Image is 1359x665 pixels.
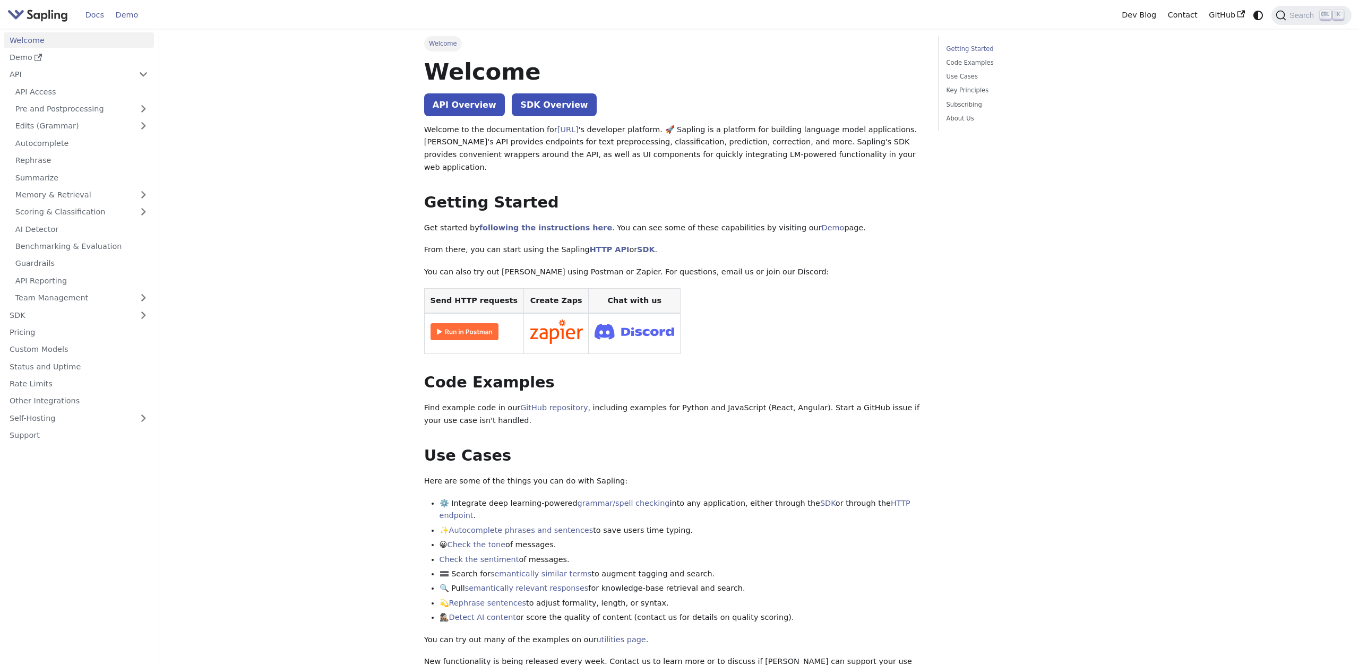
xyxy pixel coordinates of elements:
button: Switch between dark and light mode (currently system mode) [1251,7,1266,23]
p: Get started by . You can see some of these capabilities by visiting our page. [424,222,923,235]
a: Other Integrations [4,393,154,409]
a: Pre and Postprocessing [10,101,154,117]
li: 🔍 Pull for knowledge-base retrieval and search. [440,582,923,595]
a: GitHub repository [520,403,588,412]
a: SDK Overview [512,93,596,116]
a: Rephrase sentences [449,599,526,607]
a: API Access [10,84,154,99]
p: You can try out many of the examples on our . [424,634,923,646]
button: Expand sidebar category 'SDK' [133,307,154,323]
li: ⚙️ Integrate deep learning-powered into any application, either through the or through the . [440,497,923,523]
a: SDK [820,499,836,507]
a: Key Principles [947,85,1090,96]
a: API Overview [424,93,505,116]
li: of messages. [440,554,923,566]
a: Support [4,428,154,443]
nav: Breadcrumbs [424,36,923,51]
p: Find example code in our , including examples for Python and JavaScript (React, Angular). Start a... [424,402,923,427]
a: SDK [4,307,133,323]
img: Sapling.ai [7,7,68,23]
a: Detect AI content [449,613,516,621]
a: Status and Uptime [4,359,154,374]
a: grammar/spell checking [578,499,670,507]
a: API [4,67,133,82]
a: Use Cases [947,72,1090,82]
a: Code Examples [947,58,1090,68]
li: 🕵🏽‍♀️ or score the quality of content (contact us for details on quality scoring). [440,611,923,624]
a: Demo [4,50,154,65]
h2: Use Cases [424,446,923,465]
span: Welcome [424,36,462,51]
p: You can also try out [PERSON_NAME] using Postman or Zapier. For questions, email us or join our D... [424,266,923,279]
a: [URL] [557,125,579,134]
a: HTTP endpoint [440,499,910,520]
h2: Code Examples [424,373,923,392]
a: Summarize [10,170,154,185]
a: API Reporting [10,273,154,288]
a: utilities page [596,635,646,644]
th: Create Zaps [523,288,589,313]
a: AI Detector [10,221,154,237]
a: Rate Limits [4,376,154,392]
a: Guardrails [10,256,154,271]
th: Chat with us [589,288,681,313]
li: 😀 of messages. [440,539,923,551]
a: Memory & Retrieval [10,187,154,203]
a: Rephrase [10,153,154,168]
a: Scoring & Classification [10,204,154,220]
span: Search [1286,11,1320,20]
p: Welcome to the documentation for 's developer platform. 🚀 Sapling is a platform for building lang... [424,124,923,174]
a: Autocomplete phrases and sentences [449,526,594,534]
a: Self-Hosting [4,410,154,426]
a: Contact [1162,7,1203,23]
th: Send HTTP requests [424,288,523,313]
a: GitHub [1203,7,1250,23]
img: Connect in Zapier [530,319,583,344]
a: Check the sentiment [440,555,519,564]
img: Join Discord [595,321,674,342]
li: 💫 to adjust formality, length, or syntax. [440,597,923,610]
h1: Welcome [424,57,923,86]
a: HTTP API [590,245,630,254]
a: About Us [947,114,1090,124]
button: Collapse sidebar category 'API' [133,67,154,82]
a: following the instructions here [479,223,612,232]
li: 🟰 Search for to augment tagging and search. [440,568,923,581]
a: Check the tone [448,540,505,549]
button: Search (Ctrl+K) [1271,6,1351,25]
p: From there, you can start using the Sapling or . [424,244,923,256]
a: Dev Blog [1116,7,1162,23]
a: Benchmarking & Evaluation [10,239,154,254]
a: Getting Started [947,44,1090,54]
a: Edits (Grammar) [10,118,154,134]
a: Welcome [4,32,154,48]
li: ✨ to save users time typing. [440,524,923,537]
img: Run in Postman [431,323,498,340]
a: SDK [637,245,655,254]
a: Docs [80,7,110,23]
a: semantically similar terms [491,569,591,578]
kbd: K [1333,10,1344,20]
a: Custom Models [4,342,154,357]
a: Demo [110,7,144,23]
a: Pricing [4,325,154,340]
a: Sapling.ai [7,7,72,23]
a: Team Management [10,290,154,306]
a: Autocomplete [10,135,154,151]
h2: Getting Started [424,193,923,212]
a: semantically relevant responses [465,584,589,592]
a: Subscribing [947,100,1090,110]
p: Here are some of the things you can do with Sapling: [424,475,923,488]
a: Demo [822,223,845,232]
